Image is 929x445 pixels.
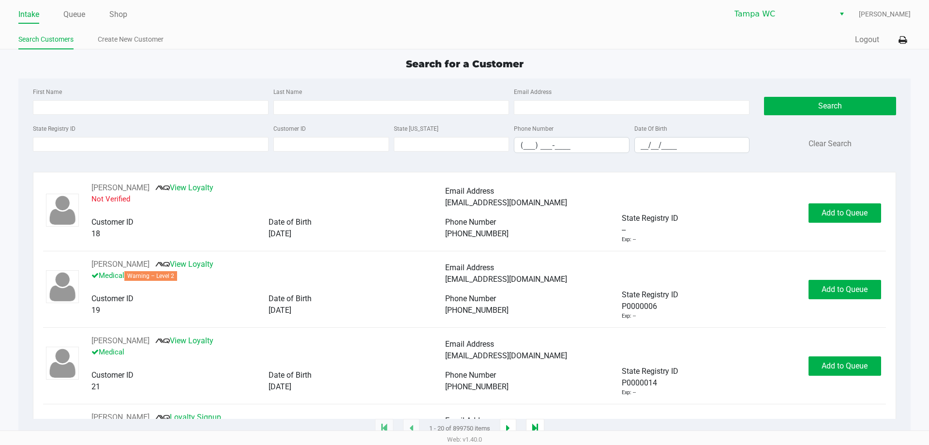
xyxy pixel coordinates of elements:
[445,306,509,315] span: [PHONE_NUMBER]
[445,416,494,425] span: Email Address
[91,382,100,391] span: 21
[809,280,881,299] button: Add to Queue
[809,356,881,376] button: Add to Queue
[98,33,164,46] a: Create New Customer
[622,389,636,397] div: Exp: --
[635,138,749,153] input: Format: MM/DD/YYYY
[622,301,657,312] span: P0000006
[91,194,445,205] p: Not Verified
[269,217,312,227] span: Date of Birth
[734,8,829,20] span: Tampa WC
[622,214,678,223] span: State Registry ID
[269,306,291,315] span: [DATE]
[91,335,150,347] button: See customer info
[859,9,911,19] span: [PERSON_NAME]
[394,124,438,133] label: State [US_STATE]
[273,124,306,133] label: Customer ID
[822,361,868,370] span: Add to Queue
[622,377,657,389] span: P0000014
[822,285,868,294] span: Add to Queue
[429,424,490,433] span: 1 - 20 of 899750 items
[269,294,312,303] span: Date of Birth
[155,336,213,345] a: View Loyalty
[622,290,678,299] span: State Registry ID
[403,419,420,438] app-submit-button: Previous
[622,236,636,244] div: Exp: --
[155,260,213,269] a: View Loyalty
[155,413,221,422] a: Loyalty Signup
[269,382,291,391] span: [DATE]
[445,275,567,284] span: [EMAIL_ADDRESS][DOMAIN_NAME]
[33,124,75,133] label: State Registry ID
[445,339,494,349] span: Email Address
[124,271,177,281] span: Warning – Level 2
[33,88,62,96] label: First Name
[622,224,626,236] span: --
[514,88,552,96] label: Email Address
[269,370,312,380] span: Date of Birth
[375,419,393,438] app-submit-button: Move to first page
[91,217,134,227] span: Customer ID
[500,419,516,438] app-submit-button: Next
[18,33,74,46] a: Search Customers
[91,270,445,281] p: Medical
[91,294,134,303] span: Customer ID
[855,34,879,46] button: Logout
[622,367,678,376] span: State Registry ID
[445,351,567,360] span: [EMAIL_ADDRESS][DOMAIN_NAME]
[514,137,629,153] kendo-maskedtextbox: Format: (999) 999-9999
[445,186,494,196] span: Email Address
[18,8,39,21] a: Intake
[445,263,494,272] span: Email Address
[822,208,868,217] span: Add to Queue
[406,58,524,70] span: Search for a Customer
[109,8,127,21] a: Shop
[445,370,496,380] span: Phone Number
[269,229,291,238] span: [DATE]
[526,419,544,438] app-submit-button: Move to last page
[155,183,213,192] a: View Loyalty
[514,138,629,153] input: Format: (999) 999-9999
[445,217,496,227] span: Phone Number
[514,124,554,133] label: Phone Number
[835,5,849,23] button: Select
[445,198,567,207] span: [EMAIL_ADDRESS][DOMAIN_NAME]
[809,138,852,150] button: Clear Search
[445,294,496,303] span: Phone Number
[447,436,482,443] span: Web: v1.40.0
[91,412,150,423] button: See customer info
[91,370,134,380] span: Customer ID
[91,182,150,194] button: See customer info
[273,88,302,96] label: Last Name
[91,306,100,315] span: 19
[63,8,85,21] a: Queue
[622,312,636,321] div: Exp: --
[634,124,667,133] label: Date Of Birth
[91,229,100,238] span: 18
[445,382,509,391] span: [PHONE_NUMBER]
[764,97,896,115] button: Search
[634,137,750,153] kendo-maskedtextbox: Format: MM/DD/YYYY
[91,259,150,270] button: See customer info
[91,347,445,358] p: Medical
[809,203,881,223] button: Add to Queue
[445,229,509,238] span: [PHONE_NUMBER]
